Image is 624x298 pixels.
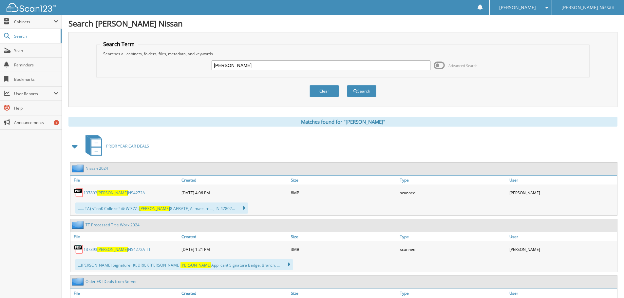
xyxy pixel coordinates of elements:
a: Created [180,176,289,184]
span: User Reports [14,91,54,96]
span: [PERSON_NAME] [139,206,170,211]
div: [PERSON_NAME] [508,243,617,256]
span: Reminders [14,62,58,68]
span: Bookmarks [14,77,58,82]
span: Advanced Search [448,63,478,68]
div: [PERSON_NAME] [508,186,617,199]
span: Cabinets [14,19,54,25]
a: Type [398,232,508,241]
a: User [508,232,617,241]
div: 8MB [289,186,399,199]
a: Size [289,232,399,241]
span: [PERSON_NAME] [180,262,211,268]
span: Help [14,105,58,111]
a: TT Processed Title Work 2024 [85,222,140,228]
a: User [508,176,617,184]
img: folder2.png [72,221,85,229]
a: File [70,289,180,298]
a: File [70,232,180,241]
div: [DATE] 1:21 PM [180,243,289,256]
img: scan123-logo-white.svg [7,3,56,12]
a: 137893[PERSON_NAME]NS4272A TT [84,247,151,252]
button: Search [347,85,376,97]
img: PDF.png [74,188,84,198]
a: User [508,289,617,298]
span: [PERSON_NAME] [97,247,128,252]
div: ...... TA) sTooK Colle st ° @ WIS7Z . 8 AEBATE, Al mass rr ... , IN 47802... [75,202,248,214]
a: Created [180,232,289,241]
img: folder2.png [72,164,85,172]
div: Searches all cabinets, folders, files, metadata, and keywords [100,51,586,57]
div: scanned [398,243,508,256]
span: Scan [14,48,58,53]
a: PRIOR YEAR CAR DEALS [82,133,149,159]
span: PRIOR YEAR CAR DEALS [106,143,149,149]
a: Type [398,289,508,298]
img: folder2.png [72,277,85,286]
span: [PERSON_NAME] [499,6,536,9]
div: ...[PERSON_NAME] Signature _KEDRICK [PERSON_NAME] Applicant Signature Badge, Branch, ... [75,259,293,270]
div: [DATE] 4:06 PM [180,186,289,199]
span: [PERSON_NAME] [97,190,128,196]
h1: Search [PERSON_NAME] Nissan [68,18,617,29]
a: Size [289,289,399,298]
legend: Search Term [100,41,138,48]
a: File [70,176,180,184]
span: Search [14,33,57,39]
a: 137893[PERSON_NAME]NS4272A [84,190,145,196]
img: PDF.png [74,244,84,254]
a: Type [398,176,508,184]
div: Matches found for "[PERSON_NAME]" [68,117,617,127]
a: Older F&I Deals from Server [85,279,137,284]
span: [PERSON_NAME] Nissan [561,6,615,9]
button: Clear [310,85,339,97]
a: Created [180,289,289,298]
a: Size [289,176,399,184]
div: 1 [54,120,59,125]
a: Nissan 2024 [85,166,108,171]
div: 3MB [289,243,399,256]
div: scanned [398,186,508,199]
span: Announcements [14,120,58,125]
